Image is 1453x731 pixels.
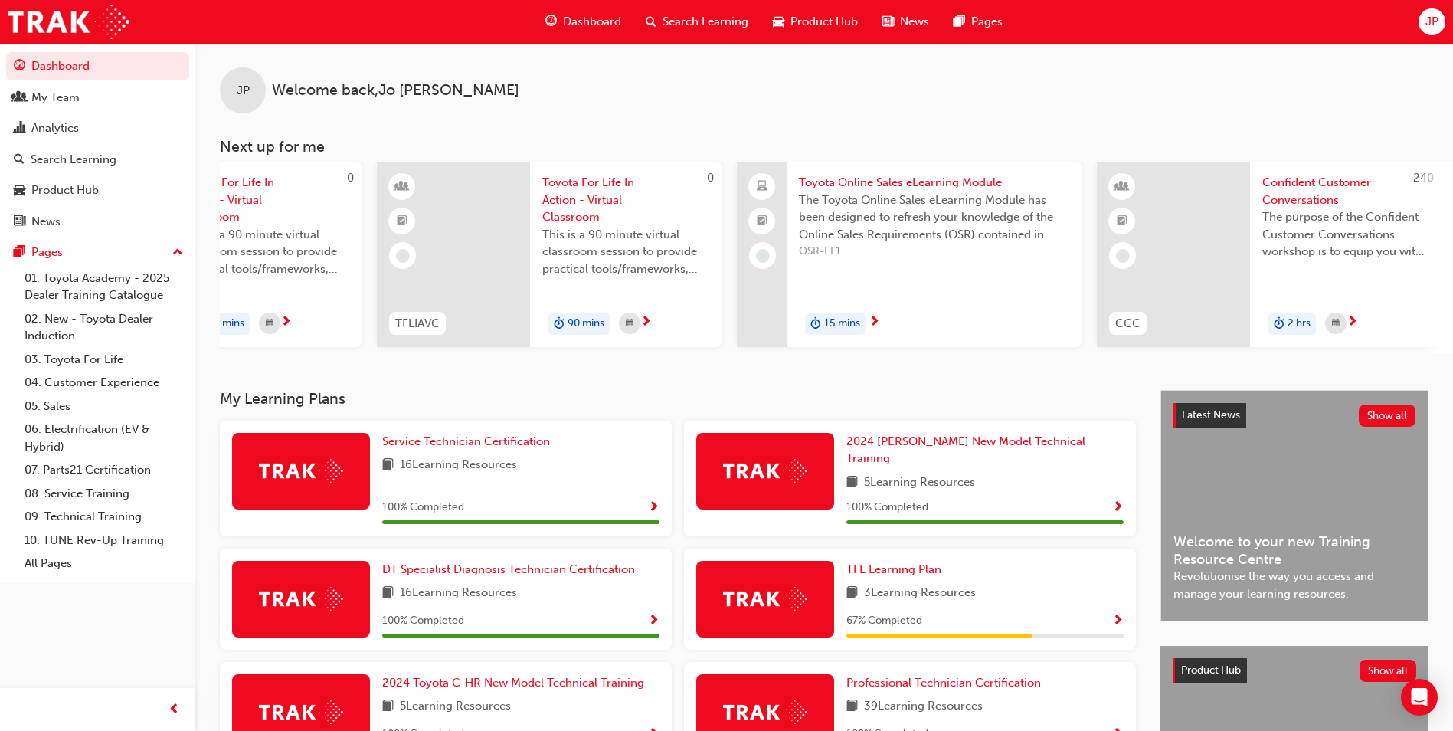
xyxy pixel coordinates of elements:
span: book-icon [846,697,858,716]
a: 06. Electrification (EV & Hybrid) [18,418,189,458]
a: All Pages [18,552,189,575]
span: laptop-icon [757,177,767,197]
span: 100 % Completed [382,499,464,516]
span: Revolutionise the way you access and manage your learning resources. [1173,568,1415,602]
a: 05. Sales [18,395,189,418]
span: learningRecordVerb_NONE-icon [756,249,770,263]
span: Professional Technician Certification [846,676,1041,690]
h3: Next up for me [195,138,1453,156]
span: booktick-icon [1117,211,1127,231]
span: 90 mins [568,315,604,333]
span: 15 mins [824,315,860,333]
span: calendar-icon [626,314,633,333]
span: learningResourceType_INSTRUCTOR_LED-icon [1117,177,1127,197]
span: 39 Learning Resources [864,697,983,716]
span: chart-icon [14,122,25,136]
span: 3 Learning Resources [864,584,976,603]
span: 0 [347,171,354,185]
button: Show Progress [1112,498,1124,517]
img: Trak [723,700,807,724]
span: next-icon [280,316,292,329]
span: 67 % Completed [846,612,922,630]
span: search-icon [14,153,25,167]
a: 2024 Toyota C-HR New Model Technical Training [382,674,650,692]
a: news-iconNews [870,6,941,38]
span: book-icon [382,697,394,716]
button: Pages [6,238,189,267]
a: Toyota Online Sales eLearning ModuleThe Toyota Online Sales eLearning Module has been designed to... [737,162,1082,347]
span: Show Progress [648,501,659,515]
span: 90 mins [208,315,244,333]
span: calendar-icon [1332,314,1340,333]
button: Show all [1360,660,1417,682]
button: Show Progress [1112,611,1124,631]
a: 2024 [PERSON_NAME] New Model Technical Training [846,433,1124,467]
span: car-icon [14,184,25,198]
span: learningResourceType_INSTRUCTOR_LED-icon [397,177,407,197]
span: TFL Learning Plan [846,562,941,576]
span: 240 [1413,171,1434,185]
span: 16 Learning Resources [400,456,517,475]
span: The Toyota Online Sales eLearning Module has been designed to refresh your knowledge of the Onlin... [799,192,1069,244]
div: Analytics [31,120,79,137]
a: TFL Learning Plan [846,561,947,579]
a: Dashboard [6,52,189,80]
div: My Team [31,89,80,107]
span: duration-icon [554,314,565,334]
img: Trak [723,587,807,611]
h3: My Learning Plans [220,390,1136,408]
a: guage-iconDashboard [533,6,633,38]
a: Latest NewsShow allWelcome to your new Training Resource CentreRevolutionise the way you access a... [1160,390,1428,621]
span: Pages [971,13,1003,31]
a: 03. Toyota For Life [18,348,189,372]
a: 01. Toyota Academy - 2025 Dealer Training Catalogue [18,267,189,307]
a: Product HubShow all [1173,658,1416,683]
img: Trak [259,459,343,483]
span: 5 Learning Resources [864,474,975,493]
button: Show all [1359,405,1416,427]
a: 240CCCConfident Customer ConversationsThe purpose of the Confident Customer Conversations worksho... [1097,162,1442,347]
span: JP [237,82,250,100]
button: Show Progress [648,611,659,631]
a: 09. Technical Training [18,505,189,529]
a: DT Specialist Diagnosis Technician Certification [382,561,641,579]
button: JP [1419,8,1445,35]
span: Confident Customer Conversations [1262,174,1429,208]
span: book-icon [382,584,394,603]
span: Show Progress [1112,501,1124,515]
span: News [900,13,929,31]
span: book-icon [846,474,858,493]
a: Service Technician Certification [382,433,556,451]
button: DashboardMy TeamAnalyticsSearch LearningProduct HubNews [6,49,189,238]
span: Show Progress [1112,615,1124,628]
span: Toyota For Life In Action - Virtual Classroom [182,174,349,226]
span: Show Progress [648,615,659,628]
a: My Team [6,84,189,112]
a: 04. Customer Experience [18,371,189,395]
span: 2024 Toyota C-HR New Model Technical Training [382,676,644,690]
span: duration-icon [810,314,821,334]
span: 16 Learning Resources [400,584,517,603]
span: This is a 90 minute virtual classroom session to provide practical tools/frameworks, behaviours a... [542,226,709,278]
span: booktick-icon [397,211,407,231]
span: learningRecordVerb_NONE-icon [396,249,410,263]
span: 2 hrs [1288,315,1311,333]
a: Analytics [6,114,189,143]
div: News [31,213,61,231]
span: The purpose of the Confident Customer Conversations workshop is to equip you with tools to commun... [1262,208,1429,261]
img: Trak [723,459,807,483]
span: This is a 90 minute virtual classroom session to provide practical tools/frameworks, behaviours a... [182,226,349,278]
div: Pages [31,244,63,261]
span: 5 Learning Resources [400,697,511,716]
a: Latest NewsShow all [1173,403,1415,428]
span: Search Learning [663,13,748,31]
a: 0TFLIAVCToyota For Life In Action - Virtual ClassroomThis is a 90 minute virtual classroom sessio... [377,162,722,347]
a: pages-iconPages [941,6,1015,38]
span: Dashboard [563,13,621,31]
span: next-icon [869,316,880,329]
span: guage-icon [14,60,25,74]
span: Welcome to your new Training Resource Centre [1173,533,1415,568]
span: OSR-EL1 [799,243,1069,261]
span: news-icon [882,12,894,31]
a: 07. Parts21 Certification [18,458,189,482]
